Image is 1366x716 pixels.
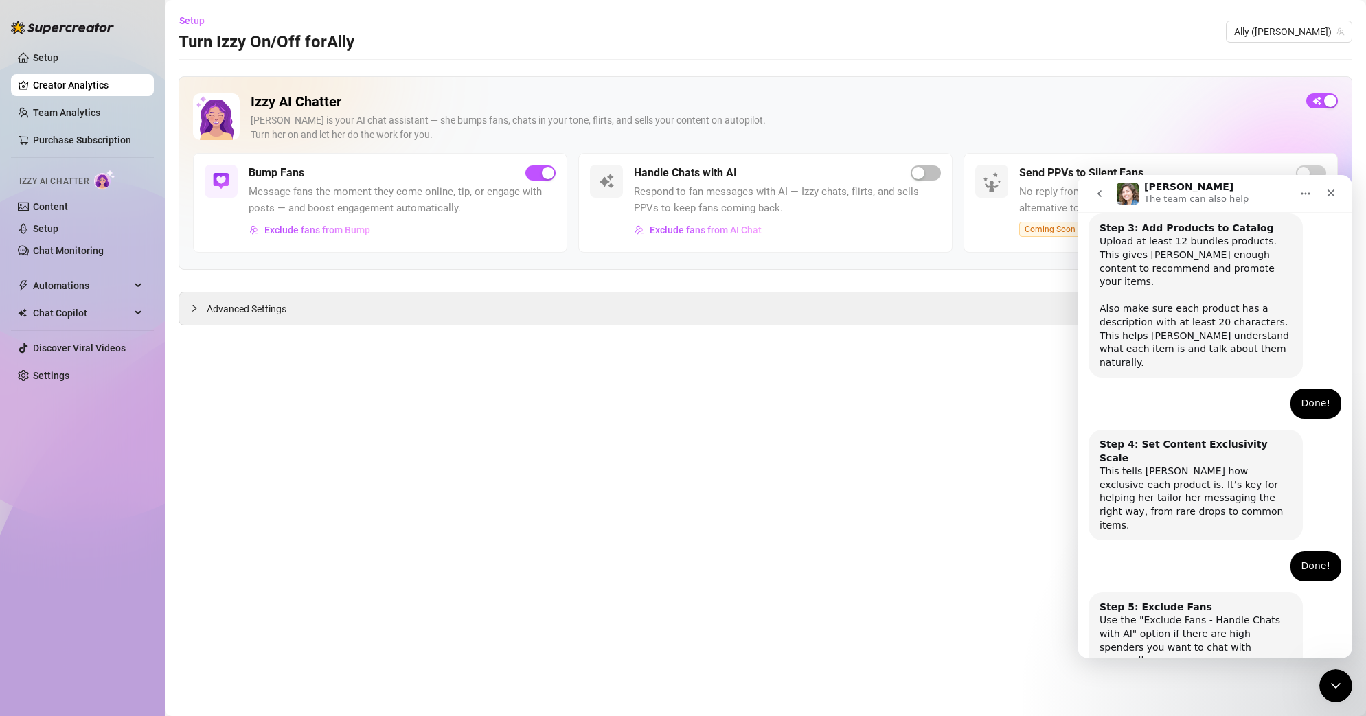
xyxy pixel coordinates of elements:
div: collapsed [190,301,207,316]
span: Respond to fan messages with AI — Izzy chats, flirts, and sells PPVs to keep fans coming back. [634,184,941,216]
span: thunderbolt [18,280,29,291]
img: Chat Copilot [18,308,27,318]
img: AI Chatter [94,170,115,189]
button: Exclude fans from AI Chat [634,219,762,241]
b: Step 4: Set Content Exclusivity Scale [22,264,190,288]
b: Step 5: Exclude Fans [22,426,135,437]
span: Coming Soon [1019,222,1081,237]
a: Team Analytics [33,107,100,118]
span: Izzy AI Chatter [19,175,89,188]
a: Setup [33,52,58,63]
span: Exclude fans from Bump [264,224,370,235]
button: Exclude fans from Bump [249,219,371,241]
div: Done! [224,384,253,398]
span: Message fans the moment they come online, tip, or engage with posts — and boost engagement automa... [249,184,556,216]
img: svg%3e [598,173,615,189]
a: Settings [33,370,69,381]
a: Chat Monitoring [33,245,104,256]
div: Done! [213,376,264,406]
h5: Bump Fans [249,165,304,181]
div: Kayden says… [11,376,264,417]
span: Ally (allydash) [1234,21,1344,42]
h5: Handle Chats with AI [634,165,737,181]
span: Chat Copilot [33,302,130,324]
span: collapsed [190,304,198,312]
button: Setup [179,10,216,32]
span: Exclude fans from AI Chat [650,224,762,235]
img: svg%3e [635,225,644,235]
div: Ella says… [11,38,264,214]
a: Purchase Subscription [33,135,131,146]
iframe: Intercom live chat [1078,175,1352,658]
span: Automations [33,275,130,297]
span: Setup [179,15,205,26]
div: Ella says… [11,255,264,376]
div: Use the "Exclude Fans - Handle Chats with AI" option if there are high spenders you want to chat ... [22,426,214,493]
div: This tells [PERSON_NAME] how exclusive each product is. It’s key for helping her tailor her messa... [22,263,214,357]
div: Done! [213,213,264,244]
a: Setup [33,223,58,234]
div: Step 3: Add Products to CatalogUpload at least 12 bundles products. This gives [PERSON_NAME] enou... [11,38,225,203]
img: logo-BBDzfeDw.svg [11,21,114,34]
img: Izzy AI Chatter [193,93,240,140]
a: Creator Analytics [33,74,143,96]
div: [PERSON_NAME] is your AI chat assistant — she bumps fans, chats in your tone, flirts, and sells y... [251,113,1295,142]
div: Done! [224,222,253,235]
a: Content [33,201,68,212]
h5: Send PPVs to Silent Fans [1019,165,1143,181]
span: Advanced Settings [207,301,286,316]
img: svg%3e [213,173,229,189]
div: Upload at least 12 bundles products. This gives [PERSON_NAME] enough content to recommend and pro... [22,47,214,195]
h2: Izzy AI Chatter [251,93,1295,111]
div: Kayden says… [11,213,264,255]
div: Step 5: Exclude FansUse the "Exclude Fans - Handle Chats with AI" option if there are high spende... [11,417,225,501]
div: Ella says… [11,417,264,518]
b: Step 3: Add Products to Catalog [22,47,196,58]
img: svg%3e [249,225,259,235]
iframe: Intercom live chat [1319,669,1352,702]
span: team [1336,27,1345,36]
img: silent-fans-ppv-o-N6Mmdf.svg [983,172,1005,194]
span: No reply from a fan? Try a smart, personal PPV — a better alternative to mass messages. [1019,184,1326,216]
div: Step 4: Set Content Exclusivity ScaleThis tells [PERSON_NAME] how exclusive each product is. It’s... [11,255,225,365]
a: Discover Viral Videos [33,343,126,354]
h3: Turn Izzy On/Off for Ally [179,32,354,54]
